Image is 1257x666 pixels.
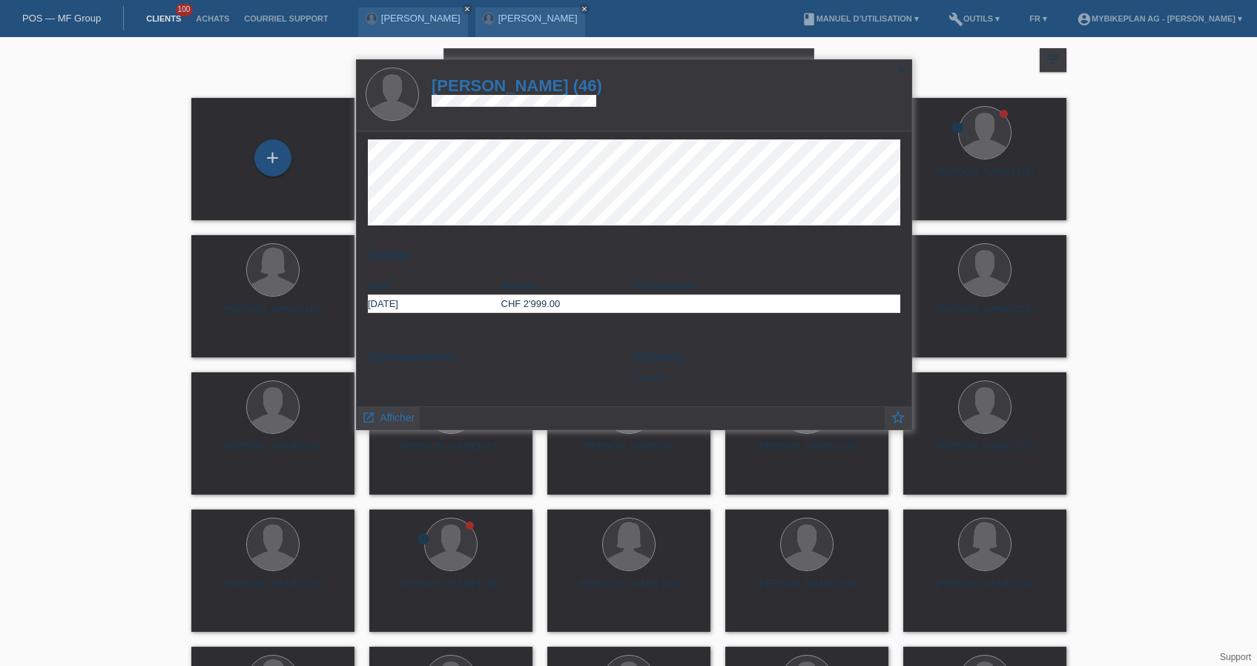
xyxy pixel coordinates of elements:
[634,350,900,372] h2: Fichiers
[915,441,1055,464] div: [PERSON_NAME] (73)
[432,76,602,95] a: [PERSON_NAME] (46)
[951,121,964,136] div: Non confirmé, en cours
[579,4,590,14] a: close
[203,578,343,601] div: [PERSON_NAME] (28)
[368,277,501,295] th: Date
[951,121,964,134] i: error
[915,166,1055,190] div: [PERSON_NAME] (39)
[737,441,877,464] div: [PERSON_NAME] (30)
[737,578,877,601] div: [PERSON_NAME] (39)
[1045,51,1061,67] i: filter_list
[915,303,1055,327] div: [PERSON_NAME] (51)
[1220,652,1251,662] a: Support
[634,350,900,383] div: Aucune
[368,295,501,313] td: [DATE]
[802,12,816,27] i: book
[794,14,926,23] a: bookManuel d’utilisation ▾
[176,4,194,16] span: 100
[139,14,188,23] a: Clients
[895,64,907,76] i: close
[203,303,343,327] div: [PERSON_NAME] (40)
[368,350,623,372] h2: Commentaires
[22,13,101,24] a: POS — MF Group
[255,145,291,171] div: Enregistrer le client
[634,277,900,295] th: Commentaire
[501,277,635,295] th: Montant
[1069,14,1250,23] a: account_circleMybikeplan AG - [PERSON_NAME] ▾
[581,5,588,13] i: close
[789,56,807,74] i: close
[890,409,906,426] i: star_border
[1077,12,1092,27] i: account_circle
[188,14,237,23] a: Achats
[941,14,1007,23] a: buildOutils ▾
[559,441,699,464] div: [PERSON_NAME] (4)
[498,13,578,24] a: [PERSON_NAME]
[380,412,415,423] span: Afficher
[381,578,521,601] div: [PERSON_NAME] (39)
[362,407,415,426] a: launch Afficher
[948,12,963,27] i: build
[1022,14,1055,23] a: FR ▾
[381,441,521,464] div: [PERSON_NAME] (47)
[501,295,635,313] td: CHF 2'999.00
[362,411,375,424] i: launch
[890,411,906,429] a: star_border
[237,14,335,23] a: Courriel Support
[915,578,1055,601] div: [PERSON_NAME] (34)
[463,5,471,13] i: close
[368,248,900,270] h2: Achats
[203,441,343,464] div: [PERSON_NAME] (29)
[443,48,814,83] input: Recherche...
[417,533,430,546] i: error
[462,4,472,14] a: close
[417,533,430,548] div: Non confirmé, en cours
[381,13,461,24] a: [PERSON_NAME]
[559,578,699,601] div: [PERSON_NAME] (45)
